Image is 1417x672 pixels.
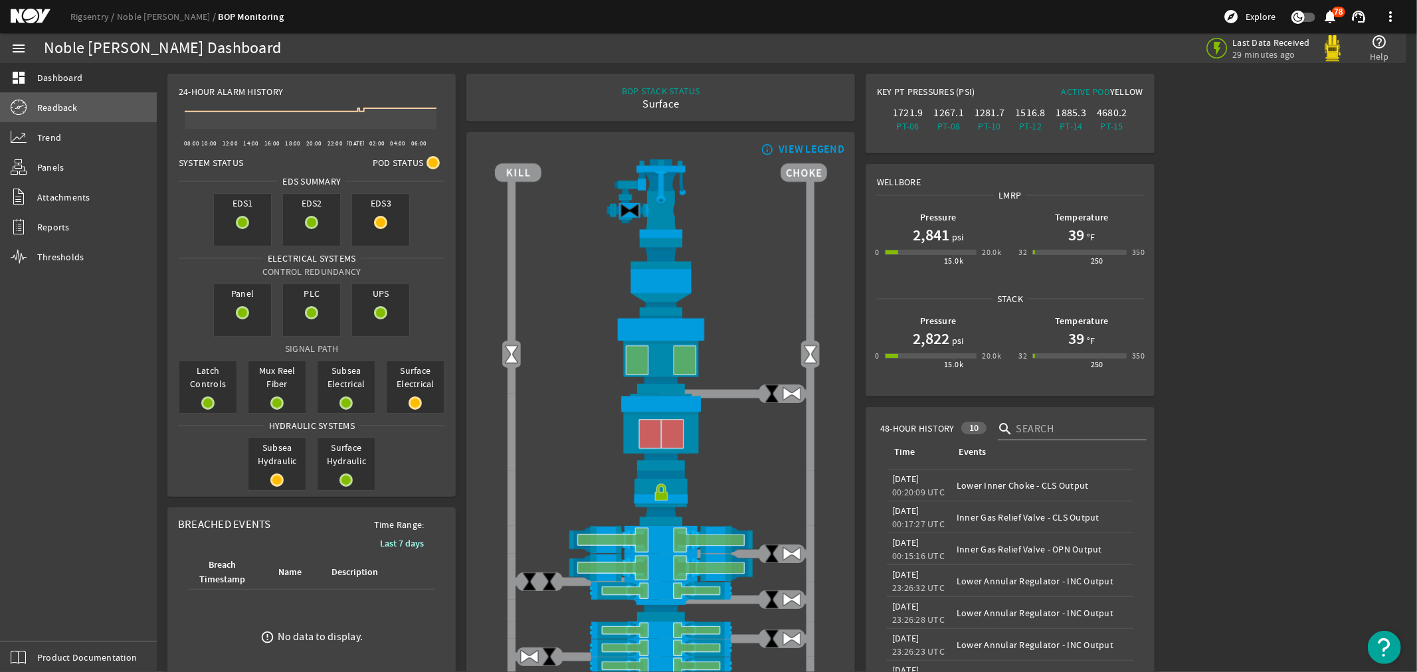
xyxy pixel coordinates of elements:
[11,70,27,86] mat-icon: dashboard
[877,85,1010,104] div: Key PT Pressures (PSI)
[875,246,879,259] div: 0
[957,543,1127,556] div: Inner Gas Relief Valve - OPN Output
[330,565,390,580] div: Description
[495,159,827,238] img: RiserAdapter.png
[1323,9,1339,25] mat-icon: notifications
[782,384,802,404] img: ValveOpen.png
[949,334,964,347] span: psi
[892,645,945,657] legacy-datetime-component: 23:26:23 UTC
[264,419,359,432] span: Hydraulic Systems
[1223,9,1239,25] mat-icon: explore
[1091,358,1103,371] div: 250
[283,194,340,212] span: EDS2
[495,394,827,470] img: LowerAnnularClose.png
[1218,6,1281,27] button: Explore
[37,651,137,664] span: Product Documentation
[223,139,238,147] text: 12:00
[179,156,243,169] span: System Status
[37,220,70,234] span: Reports
[972,106,1007,120] div: 1281.7
[944,358,963,371] div: 15.0k
[1094,120,1129,133] div: PT-15
[1055,211,1109,224] b: Temperature
[179,85,283,98] span: 24-Hour Alarm History
[622,98,700,111] div: Surface
[944,254,963,268] div: 15.0k
[931,106,967,120] div: 1267.1
[892,568,919,580] legacy-datetime-component: [DATE]
[892,537,919,548] legacy-datetime-component: [DATE]
[994,189,1026,202] span: LMRP
[1323,10,1337,24] button: 78
[495,316,827,394] img: UpperAnnularOpen.png
[248,361,306,393] span: Mux Reel Fiber
[949,230,964,244] span: psi
[318,438,375,470] span: Surface Hydraulic
[972,120,1007,133] div: PT-10
[214,284,271,303] span: Panel
[961,422,987,434] div: 10
[260,630,274,644] mat-icon: error_outline
[37,161,64,174] span: Panels
[957,445,1122,460] div: Events
[892,632,919,644] legacy-datetime-component: [DATE]
[782,590,802,610] img: ValveOpen.png
[1246,10,1275,23] span: Explore
[957,511,1127,524] div: Inner Gas Relief Valve - CLS Output
[363,518,435,531] span: Time Range:
[243,139,258,147] text: 14:00
[892,582,945,594] legacy-datetime-component: 23:26:32 UTC
[286,139,301,147] text: 18:00
[931,120,967,133] div: PT-08
[982,246,1001,259] div: 20.0k
[892,518,945,530] legacy-datetime-component: 00:17:27 UTC
[1091,254,1103,268] div: 250
[37,101,77,114] span: Readback
[959,445,986,460] div: Events
[264,139,280,147] text: 16:00
[892,600,919,612] legacy-datetime-component: [DATE]
[495,600,827,622] img: BopBodyShearBottom.png
[520,647,539,667] img: ValveOpen.png
[352,194,409,212] span: EDS3
[278,630,363,643] div: No data to display.
[194,558,260,587] div: Breach Timestamp
[178,517,271,531] span: Breached Events
[1062,86,1111,98] span: Active Pod
[892,486,945,498] legacy-datetime-component: 00:20:09 UTC
[502,344,521,364] img: Valve2Open.png
[1233,48,1311,60] span: 29 minutes ago
[318,361,375,393] span: Subsea Electrical
[890,106,925,120] div: 1721.9
[369,531,434,555] button: Last 7 days
[892,445,941,460] div: Time
[278,565,302,580] div: Name
[992,292,1028,305] span: Stack
[285,343,339,355] span: Signal Path
[913,224,949,246] h1: 2,841
[1018,349,1027,363] div: 32
[495,471,827,525] img: RiserConnectorLock.png
[37,250,84,264] span: Thresholds
[11,41,27,56] mat-icon: menu
[495,554,827,582] img: ShearRamOpen.png
[957,479,1127,492] div: Lower Inner Choke - CLS Output
[387,361,444,393] span: Surface Electrical
[622,84,700,98] div: BOP STACK STATUS
[866,165,1153,189] div: Wellbore
[620,201,640,220] img: Valve2Close.png
[1132,349,1145,363] div: 350
[248,438,306,470] span: Subsea Hydraulic
[762,590,782,610] img: ValveClose.png
[894,445,915,460] div: Time
[782,544,802,564] img: ValveOpen.png
[779,143,844,156] div: VIEW LEGEND
[219,11,284,23] a: BOP Monitoring
[347,139,365,147] text: [DATE]
[892,505,919,517] legacy-datetime-component: [DATE]
[495,526,827,554] img: ShearRamOpen.png
[1016,421,1136,437] input: Search
[1094,106,1129,120] div: 4680.2
[782,629,802,649] img: ValveOpen.png
[1084,230,1095,244] span: °F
